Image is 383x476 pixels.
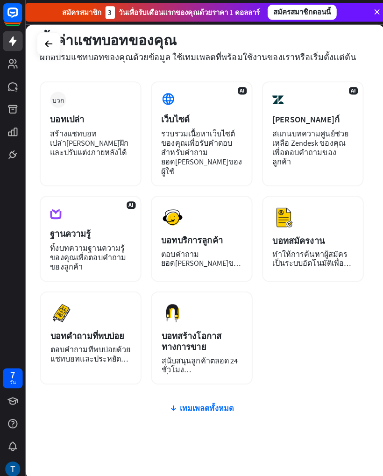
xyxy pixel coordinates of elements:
[10,364,15,376] font: 7
[50,127,127,155] font: สร้างแชทบอทเปล่า[PERSON_NAME]ฝึกและปรับแต่งภายหลังได้
[347,86,352,93] font: AI
[50,113,83,123] font: บอทเปล่า
[269,232,320,243] font: บอทสมัครงาน
[159,351,238,387] font: สนับสนุนลูกค้าตลอด 24 ชั่วโมงเพื่อ[PERSON_NAME]ยอดขาย
[159,113,187,123] font: เว็บไซต์
[117,8,257,17] font: วันเพื่อรับเดือนแรกของคุณด้วยราคา 1 ดอลลาร์
[270,7,327,16] font: สมัครสมาชิกตอนนี้
[269,246,347,282] font: ทำให้การค้นหาผู้สมัครเป็นระบบอัตโนมัติเพื่อเร่ง[PERSON_NAME]งานของคุณ
[3,364,22,384] a: 7 วัน
[177,398,231,408] font: เทมเพลตทั้งหมด
[50,327,123,337] font: บอทคำถามที่พบบ่อย
[107,8,111,17] font: 3
[50,341,128,368] font: ตอบคำถามที่พบบ่อยด้วยแชทบอทและประหยัดเวลาของคุณ
[159,127,239,174] font: รวบรวมเนื้อหาเว็บไซต์ของคุณเพื่อรับคำตอบสำหรับคำถามยอด[PERSON_NAME]ของผู้ใช้
[50,226,90,236] font: ฐานความรู้
[159,232,220,243] font: บอทบริการลูกค้า
[237,86,242,93] font: AI
[127,199,132,206] font: AI
[39,51,352,62] font: ฝึกอบรมแชทบอทของคุณด้วยข้อมูล ใช้เทมเพลตที่พร้อมใช้งานของเราหรือเริ่มตั้งแต่ต้น
[269,113,335,123] font: [PERSON_NAME]ก์
[269,127,344,164] font: สแกนบทความศูนย์ช่วยเหลือ Zendesk ของคุณเพื่อตอบคำถามของลูกค้า
[159,246,239,273] font: ตอบคำถามยอด[PERSON_NAME]ของลูกค้าตลอด 24 ชม.
[62,8,100,17] font: สมัครสมาชิก
[10,375,16,381] font: วัน
[39,31,174,49] font: ตั้งค่าแชทบอทของคุณ
[50,240,125,268] font: ทิ้งบทความฐานความรู้ของคุณเพื่อตอบคำถามของลูกค้า
[52,95,64,102] font: บวก
[159,327,219,348] font: บอทสร้างโอกาสทางการขาย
